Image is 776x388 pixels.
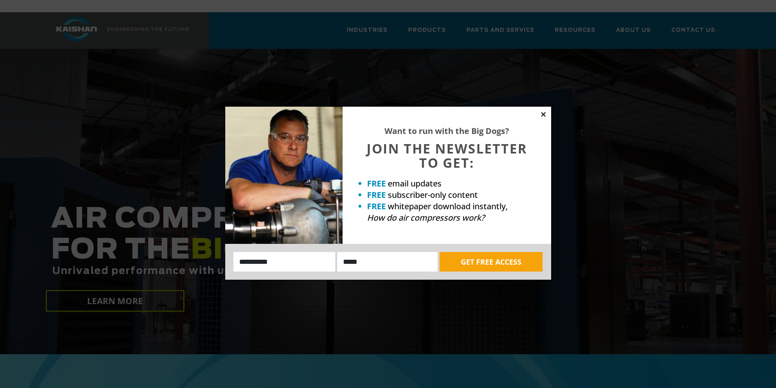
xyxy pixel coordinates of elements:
strong: Want to run with the Big Dogs? [385,125,509,136]
span: subscriber-only content [388,189,478,200]
button: Close [540,111,547,118]
span: email updates [388,178,442,189]
input: Email [337,252,437,272]
strong: FREE [367,178,386,189]
span: JOIN THE NEWSLETTER TO GET: [367,140,527,171]
strong: FREE [367,189,386,200]
em: How do air compressors work? [367,212,485,223]
input: Name: [233,252,336,272]
span: whitepaper download instantly, [388,201,508,212]
strong: FREE [367,201,386,212]
button: GET FREE ACCESS [440,252,543,272]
